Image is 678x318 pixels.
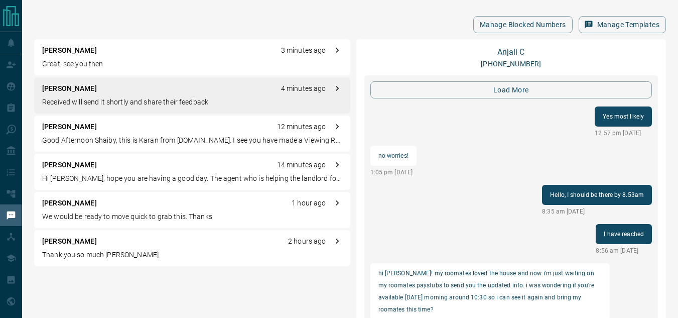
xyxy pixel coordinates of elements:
[42,59,342,69] p: Great, see you then
[497,47,524,57] a: Anjali C
[603,111,644,123] p: Yes most likely
[277,122,326,132] p: 12 minutes ago
[595,129,652,138] p: 12:57 pm [DATE]
[378,150,409,162] p: no worries!
[378,267,602,315] p: hi [PERSON_NAME]! my roomates loved the house and now i'm just waiting on my roomates paystubs to...
[281,45,326,56] p: 3 minutes ago
[550,189,644,201] p: Hello, I should be there by 8.53am
[288,236,326,247] p: 2 hours ago
[596,246,652,255] p: 8:56 am [DATE]
[604,228,644,240] p: I have reached
[42,198,97,208] p: [PERSON_NAME]
[42,250,342,260] p: Thank you so much [PERSON_NAME]
[42,97,342,108] p: Received will send it shortly and share their feedback
[42,211,342,222] p: We would be ready to move quick to grab this. Thanks
[292,198,326,208] p: 1 hour ago
[42,122,97,132] p: [PERSON_NAME]
[42,45,97,56] p: [PERSON_NAME]
[481,59,541,69] p: [PHONE_NUMBER]
[277,160,326,170] p: 14 minutes ago
[42,236,97,247] p: [PERSON_NAME]
[542,207,652,216] p: 8:35 am [DATE]
[42,160,97,170] p: [PERSON_NAME]
[473,16,573,33] button: Manage Blocked Numbers
[42,173,342,184] p: Hi [PERSON_NAME], hope you are having a good day. The agent who is helping the landlord for the u...
[281,83,326,94] p: 4 minutes ago
[42,135,342,146] p: Good Afternoon Shaiby, this is Karan from [DOMAIN_NAME]. I see you have made a Viewing Request Fo...
[579,16,666,33] button: Manage Templates
[42,83,97,94] p: [PERSON_NAME]
[370,81,652,98] button: load more
[370,168,417,177] p: 1:05 pm [DATE]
